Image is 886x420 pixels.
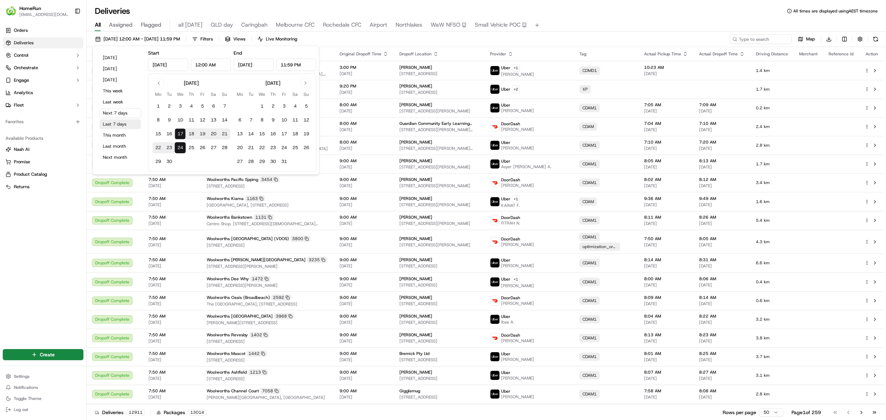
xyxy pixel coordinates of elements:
button: This month [100,130,141,140]
span: 7:10 AM [644,139,688,145]
span: Airport [370,21,387,29]
span: 1.6 km [756,199,788,204]
button: 10 [175,115,186,126]
span: [DATE] [340,202,388,208]
img: doordash_logo_v2.png [490,178,499,187]
span: 10:23 AM [644,65,688,70]
span: [DATE] [340,183,388,189]
div: 3454 [260,176,280,183]
span: Returns [14,184,29,190]
span: 9:00 AM [340,214,388,220]
button: 4 [290,101,301,112]
button: Views [222,34,248,44]
span: Provider [490,51,506,57]
img: doordash_logo_v2.png [490,216,499,225]
span: [STREET_ADDRESS][PERSON_NAME] [399,202,479,208]
button: 2 [268,101,279,112]
button: 11 [186,115,197,126]
th: Tuesday [164,91,175,98]
button: 1 [256,101,268,112]
button: 22 [153,142,164,153]
div: [DATE] [265,80,280,86]
button: [DATE] 12:00 AM - [DATE] 11:59 PM [92,34,183,44]
button: HomeRun [19,5,41,12]
span: 1.4 km [756,68,788,73]
span: [DATE] [644,183,688,189]
span: 1.7 km [756,161,788,167]
button: 30 [268,156,279,167]
span: [DATE] [148,183,196,189]
button: 24 [175,142,186,153]
a: Nash AI [6,146,81,153]
th: Thursday [186,91,197,98]
button: 25 [186,142,197,153]
span: 3.4 km [756,180,788,185]
th: Friday [279,91,290,98]
span: [PERSON_NAME] [501,72,534,77]
button: 5 [301,101,312,112]
span: 1.7 km [756,86,788,92]
span: CDAM1 [582,161,597,167]
span: [EMAIL_ADDRESS][DOMAIN_NAME] [19,12,69,17]
img: uber-new-logo.jpeg [490,371,499,380]
button: +1 [512,64,520,72]
span: Woolworths Bankstown [207,214,252,220]
button: 16 [268,128,279,139]
img: uber-new-logo.jpeg [490,141,499,150]
button: 24 [279,142,290,153]
span: KAINAT F. [501,203,520,208]
span: Uber [501,86,510,92]
span: [DATE] [699,108,745,114]
button: HomeRunHomeRun[EMAIL_ADDRESS][DOMAIN_NAME] [3,3,72,19]
img: uber-new-logo.jpeg [490,352,499,361]
span: 9:00 AM [340,196,388,201]
button: Promise [3,156,83,167]
span: 8:02 AM [644,177,688,182]
span: [PERSON_NAME] [399,65,432,70]
span: Uber [501,102,510,108]
span: Create [40,351,55,358]
span: Control [14,52,28,58]
button: 26 [197,142,208,153]
span: Orders [14,27,28,34]
img: uber-new-logo.jpeg [490,277,499,286]
img: doordash_logo_v2.png [490,334,499,343]
th: Tuesday [245,91,256,98]
button: Returns [3,181,83,192]
button: 16 [164,128,175,139]
span: Driving Distance [756,51,788,57]
span: XP [582,86,588,92]
span: Product Catalog [14,171,47,177]
img: uber-new-logo.jpeg [490,258,499,267]
input: Type to search [730,34,792,44]
th: Sunday [219,91,230,98]
img: doordash_logo_v2.png [490,296,499,305]
span: CDAM1 [582,180,597,185]
button: 4 [186,101,197,112]
span: 8:05 AM [644,158,688,164]
span: Dropoff Location [399,51,432,57]
img: uber-new-logo.jpeg [490,390,499,399]
span: Reference Id [829,51,853,57]
button: This week [100,86,141,96]
span: Nash AI [14,146,29,153]
button: 10 [279,115,290,126]
span: [PERSON_NAME] [399,177,432,182]
span: [DATE] [699,202,745,208]
input: Time [276,58,316,71]
button: Map [795,34,818,44]
button: Next 7 days [100,108,141,118]
span: Promise [14,159,30,165]
button: 12 [301,115,312,126]
img: uber-new-logo.jpeg [490,103,499,112]
button: Refresh [871,34,880,44]
button: 17 [175,128,186,139]
span: [DATE] [340,108,388,114]
span: 9:36 AM [644,196,688,201]
button: [DATE] [100,75,141,85]
button: Filters [189,34,216,44]
button: Last week [100,97,141,107]
span: Settings [14,374,29,379]
div: [DATE] [184,80,199,86]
